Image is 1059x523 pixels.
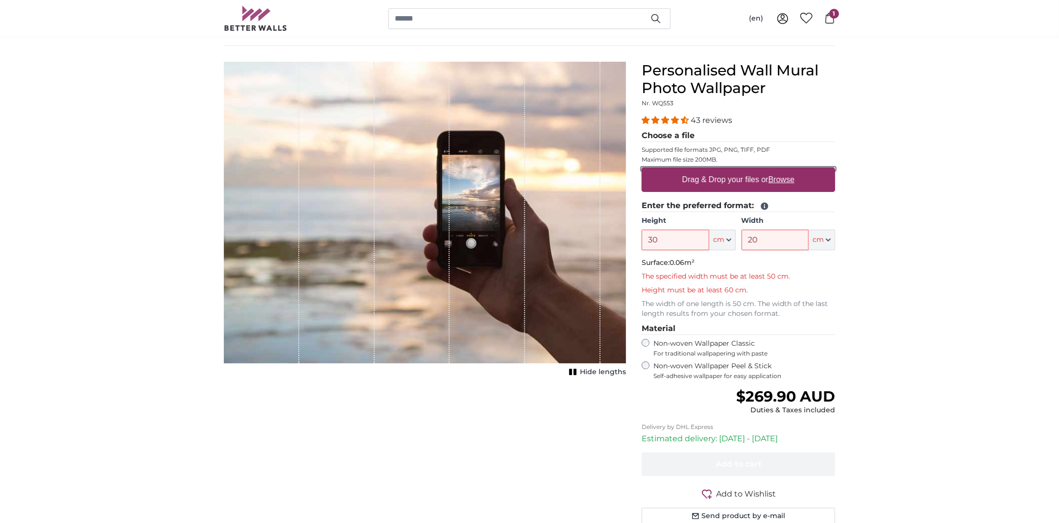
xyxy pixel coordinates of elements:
[809,230,835,250] button: cm
[736,387,835,405] span: $269.90 AUD
[566,365,626,379] button: Hide lengths
[642,200,835,212] legend: Enter the preferred format:
[642,299,835,319] p: The width of one length is 50 cm. The width of the last length results from your chosen format.
[642,62,835,97] h1: Personalised Wall Mural Photo Wallpaper
[642,272,835,282] p: The specified width must be at least 50 cm.
[642,452,835,476] button: Add to cart
[642,488,835,500] button: Add to Wishlist
[713,235,724,245] span: cm
[642,99,674,107] span: Nr. WQ553
[580,367,626,377] span: Hide lengths
[642,285,835,295] p: Height must be at least 60 cm.
[742,216,835,226] label: Width
[653,361,835,380] label: Non-woven Wallpaper Peel & Stick
[653,350,835,357] span: For traditional wallpapering with paste
[691,116,732,125] span: 43 reviews
[642,146,835,154] p: Supported file formats JPG, PNG, TIFF, PDF
[813,235,824,245] span: cm
[670,258,695,267] span: 0.06m²
[642,116,691,125] span: 4.40 stars
[736,405,835,415] div: Duties & Taxes included
[709,230,736,250] button: cm
[224,62,626,379] div: 1 of 1
[769,175,794,184] u: Browse
[741,10,771,27] button: (en)
[653,372,835,380] span: Self-adhesive wallpaper for easy application
[642,216,735,226] label: Height
[642,258,835,268] p: Surface:
[642,433,835,445] p: Estimated delivery: [DATE] - [DATE]
[642,156,835,164] p: Maximum file size 200MB.
[642,423,835,431] p: Delivery by DHL Express
[642,323,835,335] legend: Material
[717,488,776,500] span: Add to Wishlist
[642,130,835,142] legend: Choose a file
[716,459,762,469] span: Add to cart
[224,6,288,31] img: Betterwalls
[829,9,839,19] span: 1
[678,170,798,190] label: Drag & Drop your files or
[653,339,835,357] label: Non-woven Wallpaper Classic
